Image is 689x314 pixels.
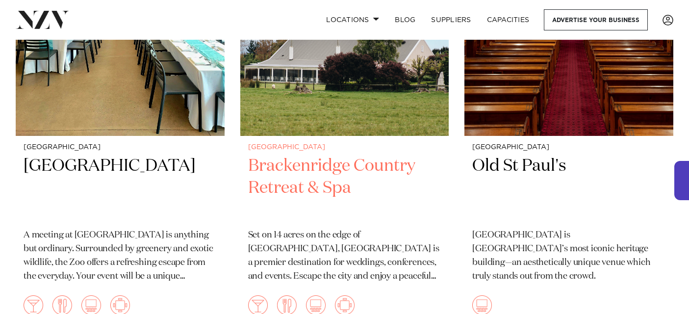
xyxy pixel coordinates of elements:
p: [GEOGRAPHIC_DATA] is [GEOGRAPHIC_DATA]’s most iconic heritage building—an aesthetically unique ve... [472,229,665,284]
h2: Brackenridge Country Retreat & Spa [248,155,441,221]
a: Advertise your business [544,9,648,30]
small: [GEOGRAPHIC_DATA] [472,144,665,151]
h2: [GEOGRAPHIC_DATA] [24,155,217,221]
a: SUPPLIERS [423,9,479,30]
a: BLOG [387,9,423,30]
p: Set on 14 acres on the edge of [GEOGRAPHIC_DATA], [GEOGRAPHIC_DATA] is a premier destination for ... [248,229,441,284]
small: [GEOGRAPHIC_DATA] [248,144,441,151]
small: [GEOGRAPHIC_DATA] [24,144,217,151]
a: Capacities [479,9,537,30]
a: Locations [318,9,387,30]
p: A meeting at [GEOGRAPHIC_DATA] is anything but ordinary. Surrounded by greenery and exotic wildli... [24,229,217,284]
h2: Old St Paul's [472,155,665,221]
img: nzv-logo.png [16,11,69,28]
